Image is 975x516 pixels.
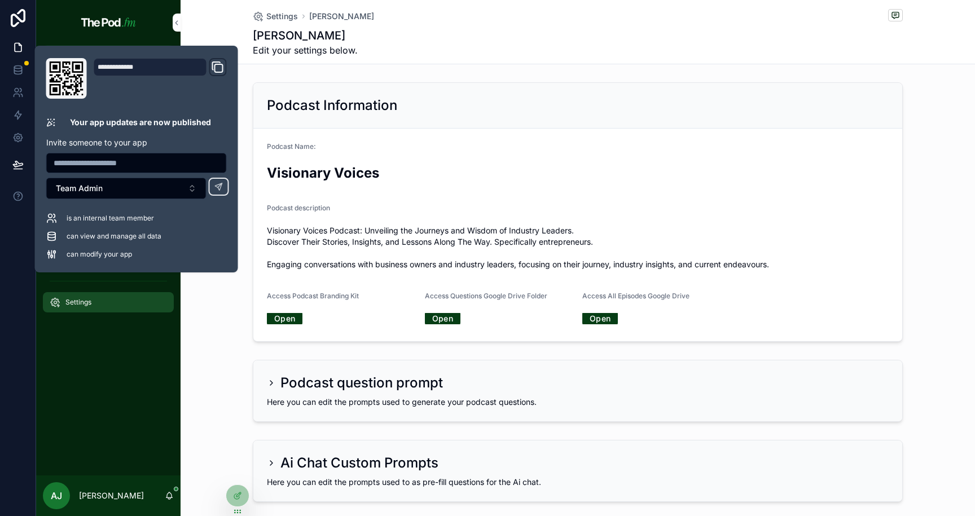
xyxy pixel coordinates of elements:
span: Podcast description [267,204,330,212]
h2: Visionary Voices [267,164,468,182]
a: Open [425,310,460,327]
h2: Podcast question prompt [280,374,443,392]
span: Settings [65,298,91,307]
span: Settings [266,11,298,22]
a: Open [582,310,618,327]
span: Here you can edit the prompts used to as pre-fill questions for the Ai chat. [267,477,541,487]
button: Select Button [46,178,207,199]
p: Your app updates are now published [70,117,211,128]
span: Visionary Voices Podcast: Unveiling the Journeys and Wisdom of Industry Leaders. Discover Their S... [267,225,889,270]
a: [PERSON_NAME] [309,11,374,22]
span: AJ [51,489,62,502]
h2: Podcast Information [267,96,397,114]
button: Jump to...K [43,45,174,65]
img: App logo [78,14,138,32]
h1: [PERSON_NAME] [253,28,358,43]
div: Domain and Custom Link [94,58,227,99]
p: [PERSON_NAME] [79,490,144,501]
span: Edit your settings below. [253,43,358,57]
a: Settings [43,292,174,312]
a: Settings [253,11,298,22]
span: Team Admin [56,183,103,194]
p: Invite someone to your app [46,137,227,148]
span: Access All Episodes Google Drive [582,292,689,300]
span: Here you can edit the prompts used to generate your podcast questions. [267,397,537,407]
span: is an internal team member [67,214,154,223]
a: Open [267,310,302,327]
span: Podcast Name: [267,142,316,151]
span: Access Podcast Branding Kit [267,292,359,300]
span: can view and manage all data [67,232,161,241]
h2: Ai Chat Custom Prompts [280,454,438,472]
span: can modify your app [67,250,132,259]
span: Access Questions Google Drive Folder [425,292,547,300]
